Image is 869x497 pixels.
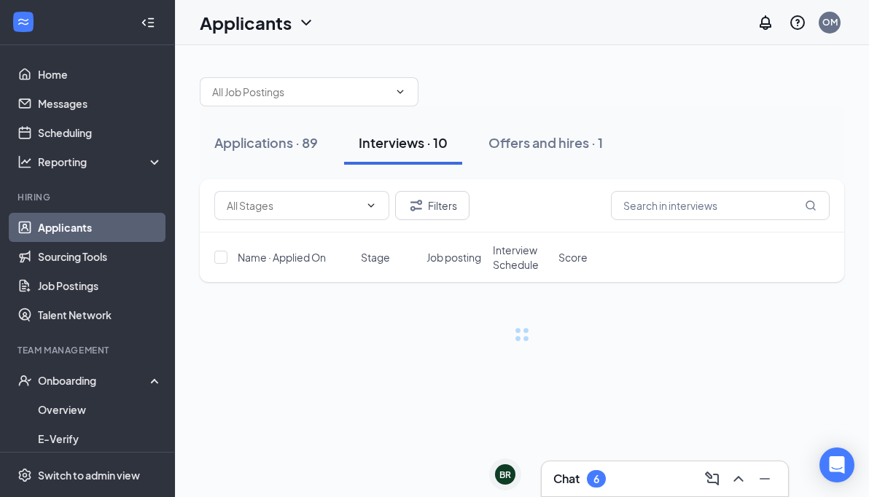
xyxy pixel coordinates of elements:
[297,14,315,31] svg: ChevronDown
[822,16,838,28] div: OM
[753,467,776,490] button: Minimize
[38,468,140,482] div: Switch to admin view
[805,200,817,211] svg: MagnifyingGlass
[38,395,163,424] a: Overview
[426,250,481,265] span: Job posting
[238,250,326,265] span: Name · Applied On
[38,118,163,147] a: Scheduling
[553,471,580,487] h3: Chat
[227,197,359,214] input: All Stages
[727,467,750,490] button: ChevronUp
[499,469,511,481] div: BR
[214,133,318,152] div: Applications · 89
[757,14,774,31] svg: Notifications
[361,250,390,265] span: Stage
[789,14,806,31] svg: QuestionInfo
[558,250,588,265] span: Score
[394,86,406,98] svg: ChevronDown
[593,473,599,485] div: 6
[38,154,163,169] div: Reporting
[38,373,150,388] div: Onboarding
[141,15,155,30] svg: Collapse
[212,84,389,100] input: All Job Postings
[701,467,724,490] button: ComposeMessage
[38,300,163,329] a: Talent Network
[16,15,31,29] svg: WorkstreamLogo
[17,191,160,203] div: Hiring
[408,197,425,214] svg: Filter
[819,447,854,482] div: Open Intercom Messenger
[493,243,550,272] span: Interview Schedule
[17,373,32,388] svg: UserCheck
[756,470,773,488] svg: Minimize
[488,133,603,152] div: Offers and hires · 1
[611,191,830,220] input: Search in interviews
[395,191,469,220] button: Filter Filters
[365,200,377,211] svg: ChevronDown
[17,344,160,356] div: Team Management
[730,470,747,488] svg: ChevronUp
[38,242,163,271] a: Sourcing Tools
[38,271,163,300] a: Job Postings
[704,470,721,488] svg: ComposeMessage
[359,133,448,152] div: Interviews · 10
[17,154,32,169] svg: Analysis
[17,468,32,482] svg: Settings
[38,89,163,118] a: Messages
[200,10,292,35] h1: Applicants
[38,213,163,242] a: Applicants
[38,424,163,453] a: E-Verify
[38,60,163,89] a: Home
